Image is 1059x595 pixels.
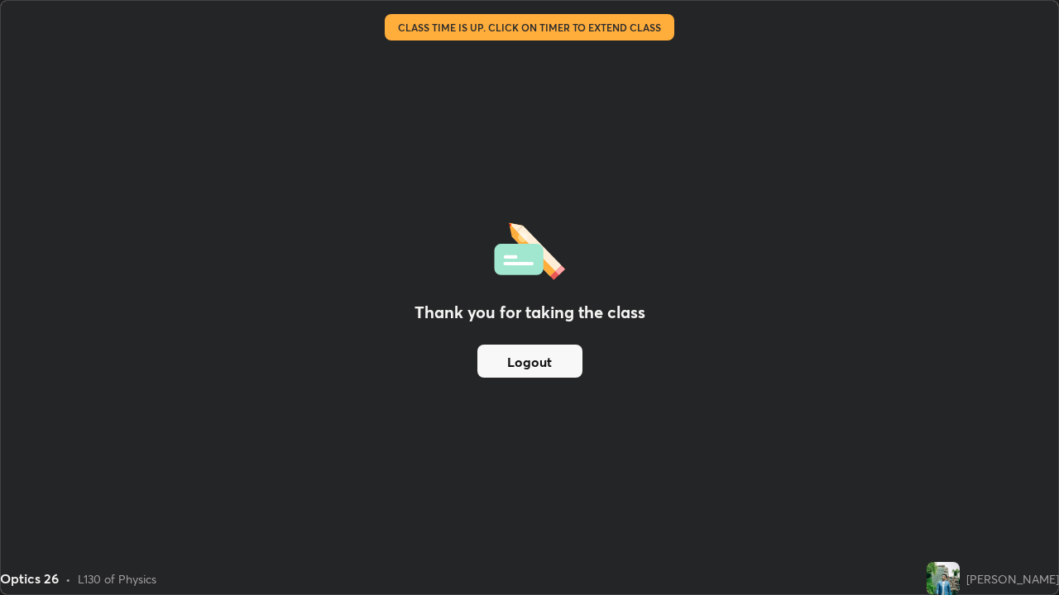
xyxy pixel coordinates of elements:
div: L130 of Physics [78,570,156,588]
div: • [65,570,71,588]
button: Logout [477,345,582,378]
img: offlineFeedback.1438e8b3.svg [494,217,565,280]
div: [PERSON_NAME] [966,570,1059,588]
img: 3039acb2fa3d48028dcb1705d1182d1b.jpg [927,562,960,595]
h2: Thank you for taking the class [414,300,645,325]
